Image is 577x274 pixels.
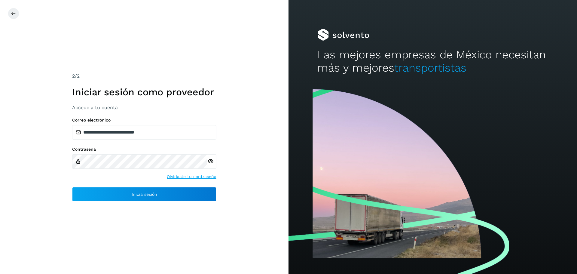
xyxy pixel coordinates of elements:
span: Inicia sesión [132,192,157,196]
span: transportistas [394,61,466,74]
h3: Accede a tu cuenta [72,105,216,110]
h2: Las mejores empresas de México necesitan más y mejores [317,48,548,75]
span: 2 [72,73,75,79]
h1: Iniciar sesión como proveedor [72,86,216,98]
button: Inicia sesión [72,187,216,202]
label: Contraseña [72,147,216,152]
label: Correo electrónico [72,118,216,123]
a: Olvidaste tu contraseña [167,174,216,180]
div: /2 [72,72,216,80]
